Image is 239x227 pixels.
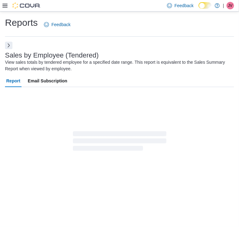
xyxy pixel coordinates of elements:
[223,2,224,9] p: |
[5,16,38,29] h1: Reports
[5,42,12,49] button: Next
[227,2,234,9] div: Jessica Vape
[41,18,73,31] a: Feedback
[51,21,70,28] span: Feedback
[28,75,67,87] span: Email Subscription
[5,59,231,72] div: View sales totals by tendered employee for a specified date range. This report is equivalent to t...
[5,52,99,59] h3: Sales by Employee (Tendered)
[6,75,20,87] span: Report
[174,2,194,9] span: Feedback
[228,2,232,9] span: JV
[12,2,41,9] img: Cova
[198,2,212,9] input: Dark Mode
[73,132,166,152] span: Loading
